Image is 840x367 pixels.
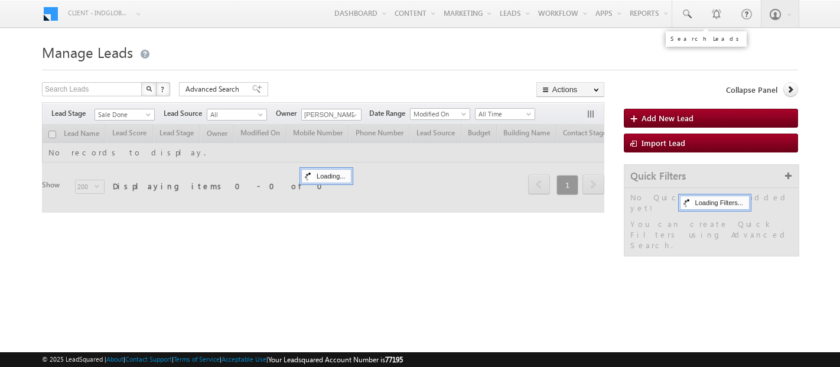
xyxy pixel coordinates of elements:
div: Search Leads [670,35,742,42]
span: All Time [476,109,532,119]
span: Sale Done [95,109,151,120]
span: Manage Leads [42,43,133,61]
span: Modified On [411,109,467,119]
button: Actions [536,82,604,97]
span: Lead Stage [51,108,95,119]
span: Date Range [369,108,410,119]
img: Search [146,86,152,92]
div: Loading... [301,169,351,183]
button: ? [156,82,170,96]
a: Acceptable Use [222,355,266,363]
div: Loading Filters... [680,196,750,210]
span: Advanced Search [185,84,243,95]
span: All [207,109,263,120]
a: About [106,355,123,363]
a: All [207,109,267,121]
span: ? [161,84,166,94]
span: Lead Source [164,108,207,119]
input: Type to Search [301,109,362,121]
span: Import Lead [642,138,685,148]
span: Collapse Panel [726,85,777,95]
a: Contact Support [125,355,172,363]
a: Show All Items [346,109,360,121]
span: 77195 [385,355,403,364]
span: Owner [276,108,301,119]
a: Modified On [410,108,470,120]
a: Terms of Service [174,355,220,363]
span: © 2025 LeadSquared | | | | | [42,354,403,365]
span: Client - indglobal2 (77195) [68,7,130,19]
a: All Time [475,108,535,120]
span: Add New Lead [642,113,694,123]
a: Sale Done [95,109,155,121]
span: Your Leadsquared Account Number is [268,355,403,364]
